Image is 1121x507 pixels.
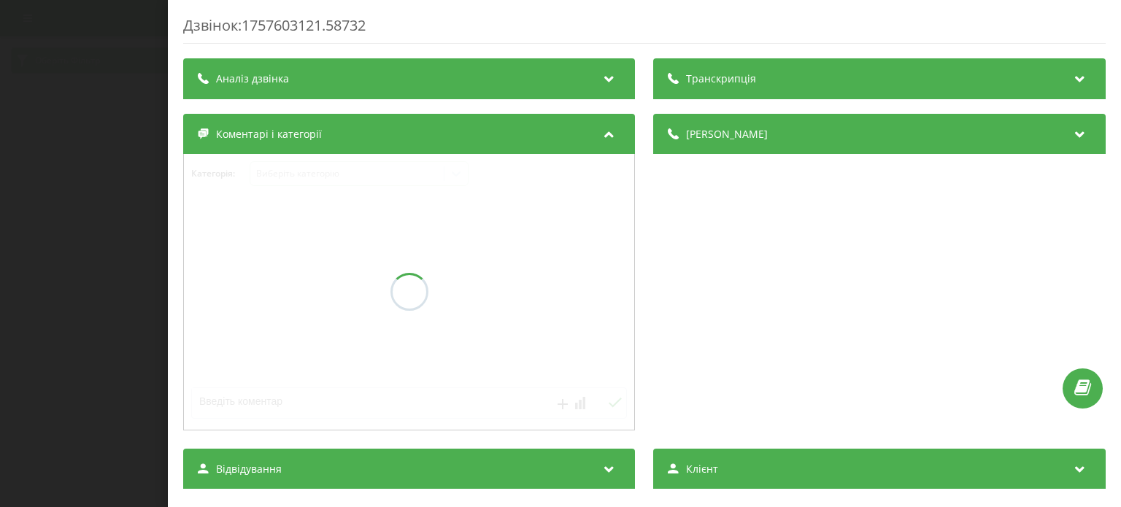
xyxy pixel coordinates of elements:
[216,462,282,476] span: Відвідування
[216,71,289,86] span: Аналіз дзвінка
[687,71,757,86] span: Транскрипція
[183,15,1106,44] div: Дзвінок : 1757603121.58732
[687,127,768,142] span: [PERSON_NAME]
[216,127,322,142] span: Коментарі і категорії
[687,462,719,476] span: Клієнт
